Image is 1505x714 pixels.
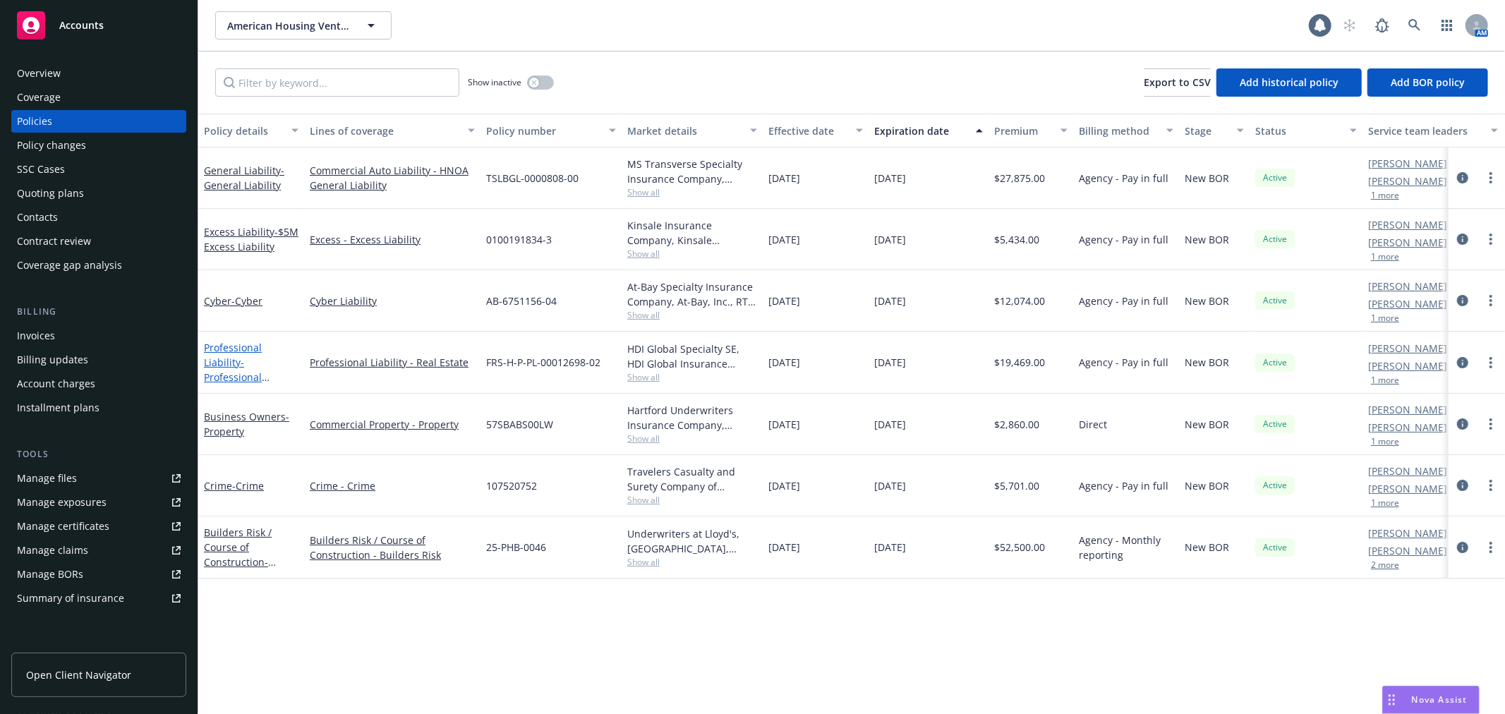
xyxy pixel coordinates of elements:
[486,232,552,247] span: 0100191834-3
[627,464,757,494] div: Travelers Casualty and Surety Company of America, Travelers Insurance
[1368,279,1447,294] a: [PERSON_NAME]
[1250,114,1362,147] button: Status
[627,371,757,383] span: Show all
[627,218,757,248] div: Kinsale Insurance Company, Kinsale Insurance, RT Specialty Insurance Services, LLC (RSG Specialty...
[763,114,869,147] button: Effective date
[1185,417,1229,432] span: New BOR
[11,134,186,157] a: Policy changes
[231,294,262,308] span: - Cyber
[1368,123,1482,138] div: Service team leaders
[627,526,757,556] div: Underwriters at Lloyd's, [GEOGRAPHIC_DATA], [PERSON_NAME] of [GEOGRAPHIC_DATA], RT Specialty Insu...
[989,114,1073,147] button: Premium
[1336,11,1364,40] a: Start snowing
[1371,191,1399,200] button: 1 more
[17,206,58,229] div: Contacts
[994,478,1039,493] span: $5,701.00
[486,123,600,138] div: Policy number
[1382,686,1480,714] button: Nova Assist
[17,397,99,419] div: Installment plans
[486,294,557,308] span: AB-6751156-04
[11,110,186,133] a: Policies
[1482,231,1499,248] a: more
[1362,114,1504,147] button: Service team leaders
[1216,68,1362,97] button: Add historical policy
[1185,123,1228,138] div: Stage
[1371,314,1399,322] button: 1 more
[1368,420,1447,435] a: [PERSON_NAME]
[310,417,475,432] a: Commercial Property - Property
[1079,123,1158,138] div: Billing method
[486,417,553,432] span: 57SBABS00LW
[17,563,83,586] div: Manage BORs
[1368,341,1447,356] a: [PERSON_NAME]
[17,325,55,347] div: Invoices
[1079,355,1168,370] span: Agency - Pay in full
[869,114,989,147] button: Expiration date
[994,232,1039,247] span: $5,434.00
[1185,232,1229,247] span: New BOR
[1261,233,1289,246] span: Active
[17,587,124,610] div: Summary of insurance
[768,417,800,432] span: [DATE]
[1371,437,1399,446] button: 1 more
[1454,354,1471,371] a: circleInformation
[1079,294,1168,308] span: Agency - Pay in full
[480,114,622,147] button: Policy number
[1368,296,1447,311] a: [PERSON_NAME]
[768,232,800,247] span: [DATE]
[1185,478,1229,493] span: New BOR
[17,373,95,395] div: Account charges
[1261,171,1289,184] span: Active
[204,164,284,192] a: General Liability
[994,171,1045,186] span: $27,875.00
[232,479,264,492] span: - Crime
[17,110,52,133] div: Policies
[1368,402,1447,417] a: [PERSON_NAME]
[1255,123,1341,138] div: Status
[1368,156,1447,171] a: [PERSON_NAME]
[1261,418,1289,430] span: Active
[215,11,392,40] button: American Housing Ventures, LLC
[1383,686,1401,713] div: Drag to move
[994,355,1045,370] span: $19,469.00
[1454,231,1471,248] a: circleInformation
[1482,354,1499,371] a: more
[11,467,186,490] a: Manage files
[310,163,475,178] a: Commercial Auto Liability - HNOA
[1368,235,1447,250] a: [PERSON_NAME]
[1433,11,1461,40] a: Switch app
[1454,292,1471,309] a: circleInformation
[11,305,186,319] div: Billing
[17,539,88,562] div: Manage claims
[768,294,800,308] span: [DATE]
[310,355,475,370] a: Professional Liability - Real Estate
[627,157,757,186] div: MS Transverse Specialty Insurance Company, Transverse Insurance Company, RT Specialty Insurance S...
[1261,541,1289,554] span: Active
[1401,11,1429,40] a: Search
[204,479,264,492] a: Crime
[768,355,800,370] span: [DATE]
[17,491,107,514] div: Manage exposures
[1368,358,1447,373] a: [PERSON_NAME]
[17,230,91,253] div: Contract review
[1079,533,1173,562] span: Agency - Monthly reporting
[11,62,186,85] a: Overview
[1144,75,1211,89] span: Export to CSV
[468,76,521,88] span: Show inactive
[486,171,579,186] span: TSLBGL-0000808-00
[874,232,906,247] span: [DATE]
[11,447,186,461] div: Tools
[310,178,475,193] a: General Liability
[1482,539,1499,556] a: more
[11,587,186,610] a: Summary of insurance
[17,349,88,371] div: Billing updates
[1261,294,1289,307] span: Active
[486,478,537,493] span: 107520752
[11,182,186,205] a: Quoting plans
[11,206,186,229] a: Contacts
[310,294,475,308] a: Cyber Liability
[1144,68,1211,97] button: Export to CSV
[17,182,84,205] div: Quoting plans
[227,18,349,33] span: American Housing Ventures, LLC
[310,533,475,562] a: Builders Risk / Course of Construction - Builders Risk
